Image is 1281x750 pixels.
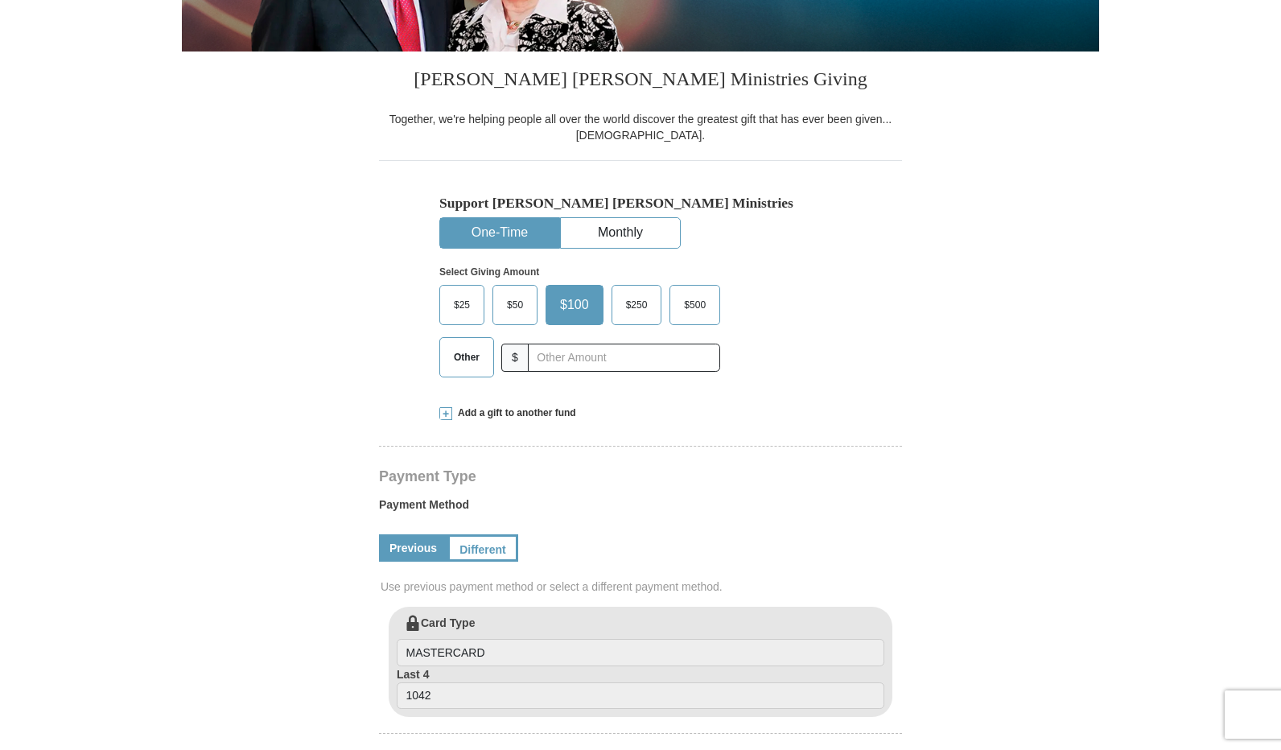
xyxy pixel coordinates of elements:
span: $ [501,344,529,372]
span: Add a gift to another fund [452,406,576,420]
label: Card Type [397,615,884,666]
span: Use previous payment method or select a different payment method. [381,579,904,595]
span: $25 [446,293,478,317]
a: Previous [379,534,447,562]
h3: [PERSON_NAME] [PERSON_NAME] Ministries Giving [379,52,902,111]
span: Other [446,345,488,369]
h5: Support [PERSON_NAME] [PERSON_NAME] Ministries [439,195,842,212]
input: Last 4 [397,682,884,710]
div: Together, we're helping people all over the world discover the greatest gift that has ever been g... [379,111,902,143]
span: $50 [499,293,531,317]
label: Payment Method [379,497,902,521]
strong: Select Giving Amount [439,266,539,278]
span: $250 [618,293,656,317]
h4: Payment Type [379,470,902,483]
input: Card Type [397,639,884,666]
span: $100 [552,293,597,317]
button: Monthly [561,218,680,248]
button: One-Time [440,218,559,248]
label: Last 4 [397,666,884,710]
span: $500 [676,293,714,317]
input: Other Amount [528,344,720,372]
a: Different [447,534,518,562]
